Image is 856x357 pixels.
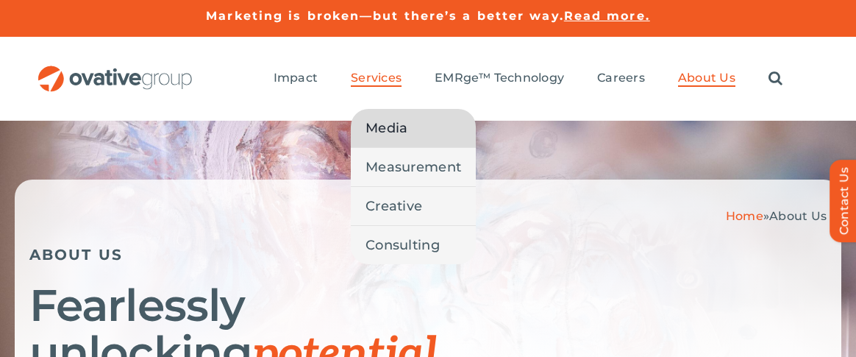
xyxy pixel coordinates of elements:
[206,9,564,23] a: Marketing is broken—but there’s a better way.
[351,109,476,147] a: Media
[435,71,564,85] span: EMRge™ Technology
[678,71,735,87] a: About Us
[365,235,440,255] span: Consulting
[365,118,407,138] span: Media
[678,71,735,85] span: About Us
[365,196,422,216] span: Creative
[29,246,827,264] h5: ABOUT US
[351,148,476,186] a: Measurement
[435,71,564,87] a: EMRge™ Technology
[37,64,193,78] a: OG_Full_horizontal_RGB
[768,71,782,87] a: Search
[726,209,827,223] span: »
[274,55,782,102] nav: Menu
[274,71,318,87] a: Impact
[564,9,650,23] a: Read more.
[726,209,763,223] a: Home
[365,157,461,177] span: Measurement
[597,71,645,85] span: Careers
[597,71,645,87] a: Careers
[351,71,402,85] span: Services
[274,71,318,85] span: Impact
[351,71,402,87] a: Services
[351,187,476,225] a: Creative
[351,226,476,264] a: Consulting
[769,209,827,223] span: About Us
